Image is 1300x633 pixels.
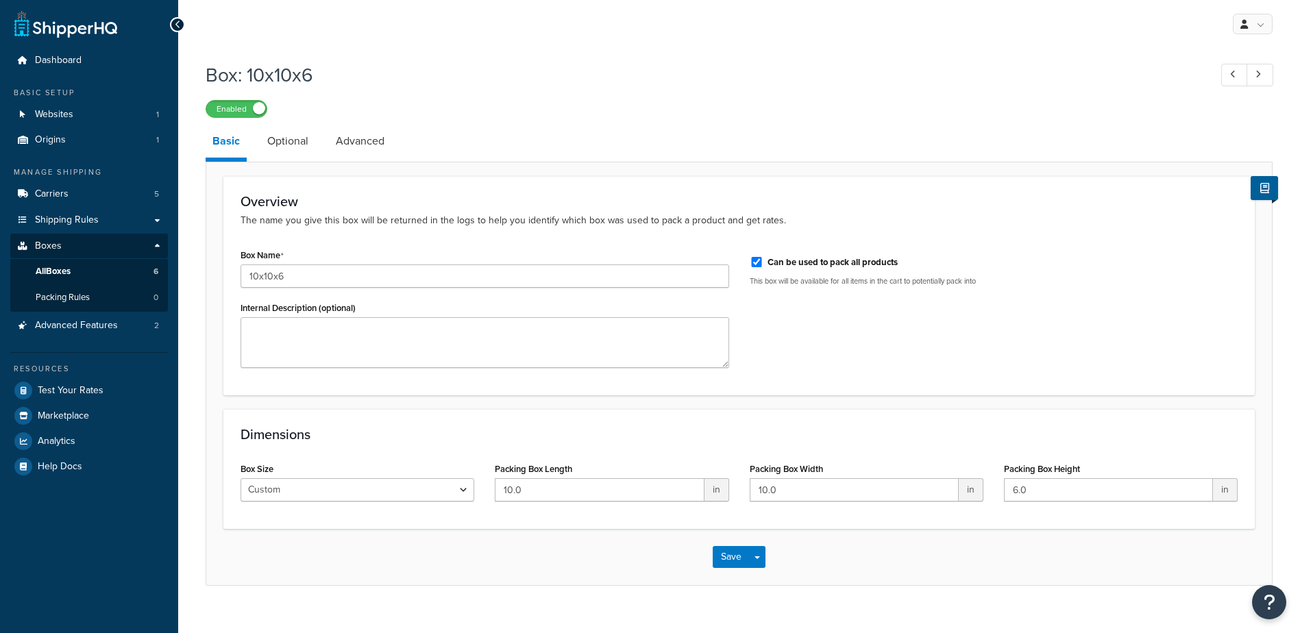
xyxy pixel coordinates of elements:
[154,188,159,200] span: 5
[206,62,1196,88] h1: Box: 10x10x6
[35,240,62,252] span: Boxes
[206,101,267,117] label: Enabled
[10,259,168,284] a: AllBoxes6
[10,127,168,153] a: Origins1
[35,109,73,121] span: Websites
[10,87,168,99] div: Basic Setup
[10,182,168,207] li: Carriers
[156,109,159,121] span: 1
[35,188,69,200] span: Carriers
[35,320,118,332] span: Advanced Features
[206,125,247,162] a: Basic
[10,429,168,454] a: Analytics
[10,285,168,310] a: Packing Rules0
[10,48,168,73] a: Dashboard
[495,464,572,474] label: Packing Box Length
[154,320,159,332] span: 2
[1251,176,1278,200] button: Show Help Docs
[329,125,391,158] a: Advanced
[713,546,750,568] button: Save
[750,464,823,474] label: Packing Box Width
[10,102,168,127] li: Websites
[10,285,168,310] li: Packing Rules
[10,166,168,178] div: Manage Shipping
[10,363,168,375] div: Resources
[35,55,82,66] span: Dashboard
[154,266,158,277] span: 6
[1004,464,1080,474] label: Packing Box Height
[241,464,273,474] label: Box Size
[241,250,284,261] label: Box Name
[260,125,315,158] a: Optional
[10,313,168,338] li: Advanced Features
[10,404,168,428] a: Marketplace
[36,292,90,303] span: Packing Rules
[10,313,168,338] a: Advanced Features2
[38,410,89,422] span: Marketplace
[35,134,66,146] span: Origins
[10,234,168,259] a: Boxes
[768,256,898,269] label: Can be used to pack all products
[38,461,82,473] span: Help Docs
[1221,64,1248,86] a: Previous Record
[241,194,1238,209] h3: Overview
[154,292,158,303] span: 0
[10,127,168,153] li: Origins
[10,102,168,127] a: Websites1
[241,213,1238,228] p: The name you give this box will be returned in the logs to help you identify which box was used t...
[10,208,168,233] a: Shipping Rules
[10,454,168,479] a: Help Docs
[36,266,71,277] span: All Boxes
[38,436,75,447] span: Analytics
[1252,585,1286,619] button: Open Resource Center
[959,478,983,501] span: in
[1247,64,1273,86] a: Next Record
[704,478,729,501] span: in
[35,214,99,226] span: Shipping Rules
[1213,478,1238,501] span: in
[156,134,159,146] span: 1
[750,276,1238,286] p: This box will be available for all items in the cart to potentially pack into
[10,378,168,403] a: Test Your Rates
[241,427,1238,442] h3: Dimensions
[38,385,103,397] span: Test Your Rates
[10,234,168,312] li: Boxes
[241,303,356,313] label: Internal Description (optional)
[10,182,168,207] a: Carriers5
